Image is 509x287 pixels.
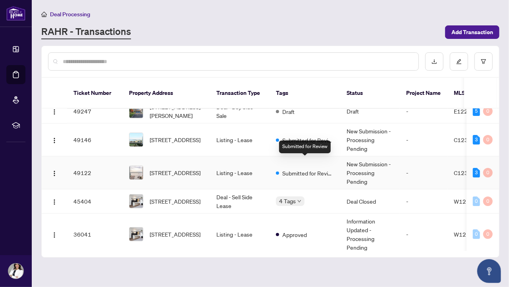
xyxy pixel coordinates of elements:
[445,25,499,39] button: Add Transaction
[129,133,143,146] img: thumbnail-img
[483,106,493,116] div: 0
[279,141,331,153] div: Submitted for Review
[456,59,462,64] span: edit
[67,99,123,123] td: 49247
[340,99,400,123] td: Draft
[8,264,23,279] img: Profile Icon
[51,232,58,238] img: Logo
[150,135,201,144] span: [STREET_ADDRESS]
[340,189,400,214] td: Deal Closed
[483,168,493,177] div: 0
[400,214,447,255] td: -
[48,228,61,241] button: Logo
[400,123,447,156] td: -
[282,136,334,144] span: Submitted for Review
[150,102,204,120] span: [STREET_ADDRESS][PERSON_NAME]
[48,105,61,117] button: Logo
[67,123,123,156] td: 49146
[400,189,447,214] td: -
[432,59,437,64] span: download
[473,229,480,239] div: 0
[50,11,90,18] span: Deal Processing
[210,99,270,123] td: Deal - Buy Side Sale
[48,133,61,146] button: Logo
[297,199,301,203] span: down
[447,78,495,109] th: MLS #
[129,166,143,179] img: thumbnail-img
[473,196,480,206] div: 0
[51,109,58,115] img: Logo
[483,196,493,206] div: 0
[454,231,488,238] span: W12161163
[51,137,58,144] img: Logo
[129,195,143,208] img: thumbnail-img
[48,166,61,179] button: Logo
[129,104,143,118] img: thumbnail-img
[279,196,296,206] span: 4 Tags
[48,195,61,208] button: Logo
[210,78,270,109] th: Transaction Type
[454,169,486,176] span: C12332101
[51,199,58,205] img: Logo
[282,169,334,177] span: Submitted for Review
[67,156,123,189] td: 49122
[450,52,468,71] button: edit
[340,214,400,255] td: Information Updated - Processing Pending
[473,106,480,116] div: 5
[400,156,447,189] td: -
[340,78,400,109] th: Status
[483,135,493,144] div: 0
[473,135,480,144] div: 3
[282,230,307,239] span: Approved
[123,78,210,109] th: Property Address
[67,189,123,214] td: 45404
[454,198,488,205] span: W12161163
[51,170,58,177] img: Logo
[67,78,123,109] th: Ticket Number
[473,168,480,177] div: 3
[129,227,143,241] img: thumbnail-img
[340,156,400,189] td: New Submission - Processing Pending
[340,123,400,156] td: New Submission - Processing Pending
[481,59,486,64] span: filter
[477,259,501,283] button: Open asap
[400,99,447,123] td: -
[451,26,493,39] span: Add Transaction
[41,25,131,39] a: RAHR - Transactions
[150,230,201,239] span: [STREET_ADDRESS]
[6,6,25,21] img: logo
[474,52,493,71] button: filter
[210,156,270,189] td: Listing - Lease
[210,123,270,156] td: Listing - Lease
[400,78,447,109] th: Project Name
[454,136,486,143] span: C12343280
[282,107,295,116] span: Draft
[483,229,493,239] div: 0
[41,12,47,17] span: home
[67,214,123,255] td: 36041
[210,189,270,214] td: Deal - Sell Side Lease
[150,197,201,206] span: [STREET_ADDRESS]
[270,78,340,109] th: Tags
[150,168,201,177] span: [STREET_ADDRESS]
[425,52,443,71] button: download
[454,108,486,115] span: E12296845
[210,214,270,255] td: Listing - Lease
